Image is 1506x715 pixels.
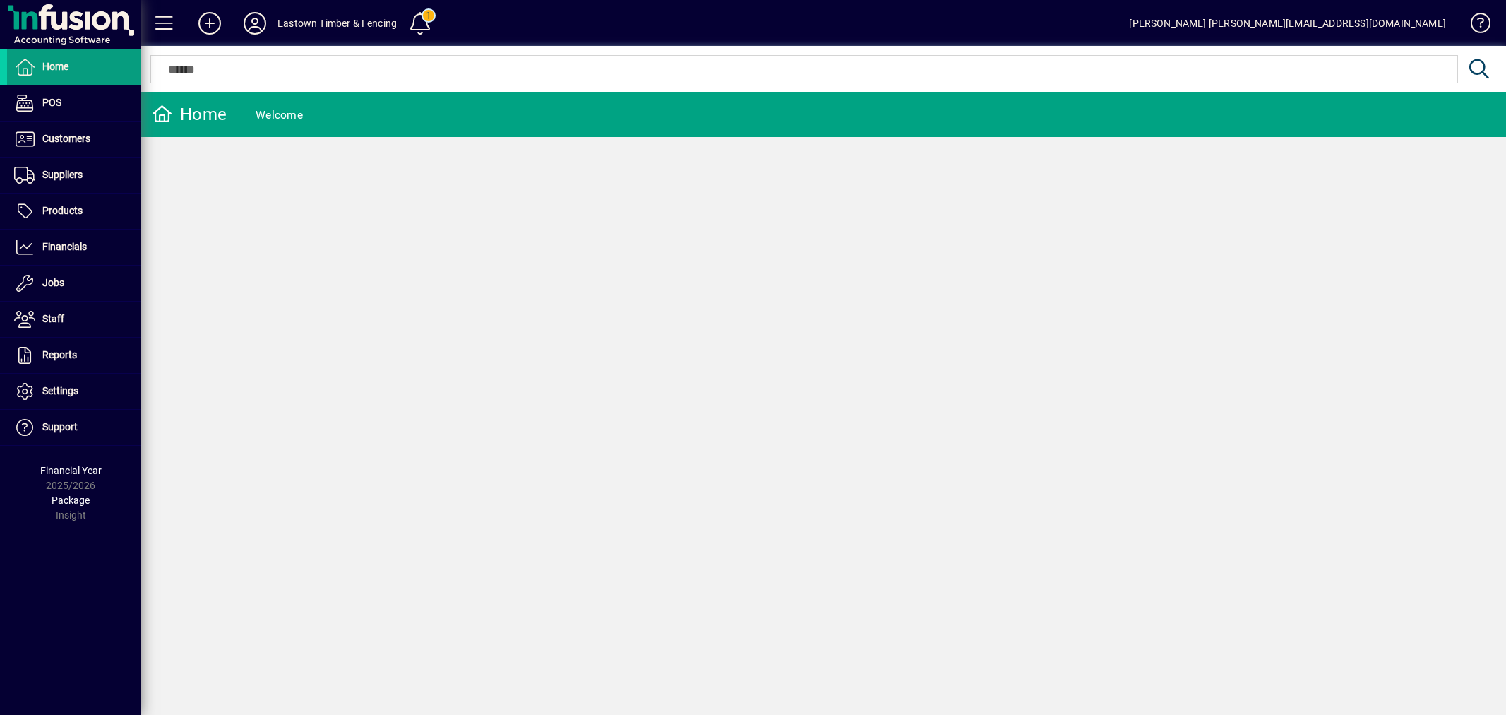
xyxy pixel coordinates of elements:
span: Staff [42,313,64,324]
a: Customers [7,122,141,157]
button: Add [187,11,232,36]
a: Reports [7,338,141,373]
span: Financials [42,241,87,252]
span: Reports [42,349,77,360]
div: [PERSON_NAME] [PERSON_NAME][EMAIL_ADDRESS][DOMAIN_NAME] [1129,12,1446,35]
span: Suppliers [42,169,83,180]
a: Jobs [7,266,141,301]
span: Settings [42,385,78,396]
span: Products [42,205,83,216]
div: Welcome [256,104,303,126]
span: Package [52,495,90,506]
a: Financials [7,230,141,265]
a: POS [7,85,141,121]
a: Settings [7,374,141,409]
span: Jobs [42,277,64,288]
a: Staff [7,302,141,337]
span: Financial Year [40,465,102,476]
span: POS [42,97,61,108]
span: Support [42,421,78,432]
a: Support [7,410,141,445]
span: Customers [42,133,90,144]
a: Suppliers [7,158,141,193]
a: Products [7,194,141,229]
button: Profile [232,11,277,36]
div: Eastown Timber & Fencing [277,12,397,35]
span: Home [42,61,68,72]
div: Home [152,103,227,126]
a: Knowledge Base [1460,3,1488,49]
